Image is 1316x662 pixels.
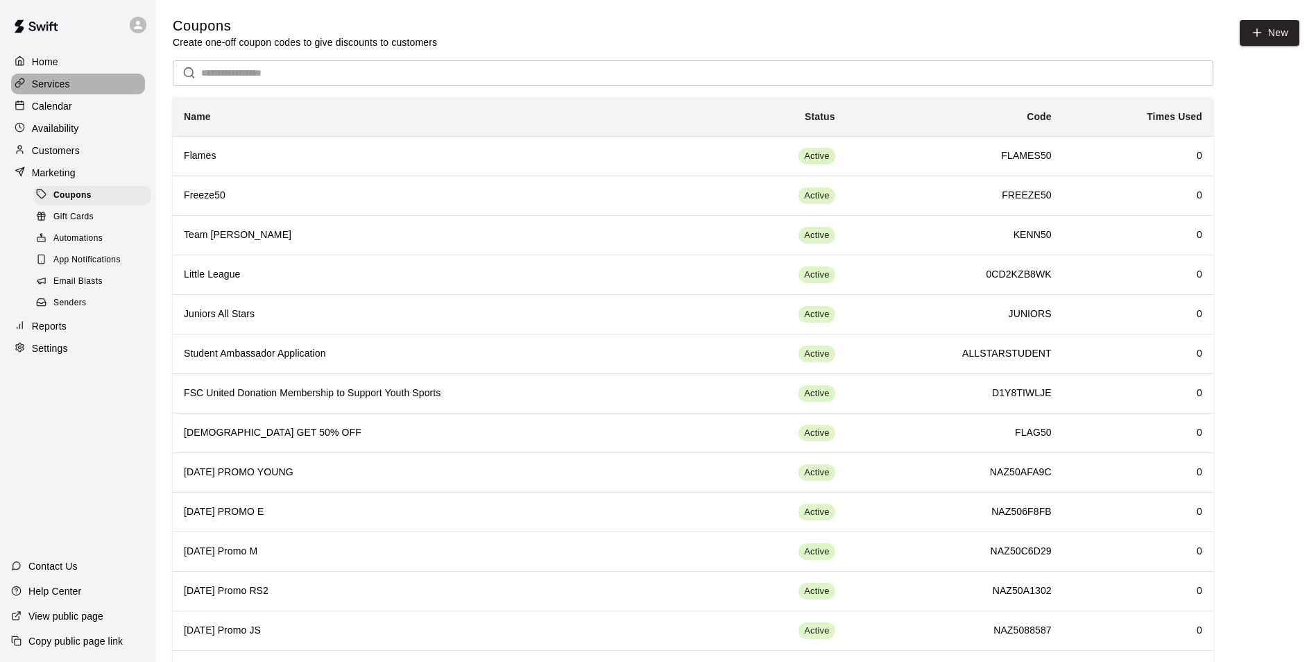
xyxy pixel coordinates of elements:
[805,111,835,122] b: Status
[33,186,151,205] div: Coupons
[798,427,835,440] span: Active
[184,111,211,122] b: Name
[798,229,835,242] span: Active
[857,425,1052,441] h6: FLAG50
[857,504,1052,520] h6: NAZ506F8FB
[184,544,704,559] h6: [DATE] Promo M
[1074,465,1202,480] h6: 0
[1074,544,1202,559] h6: 0
[1074,148,1202,164] h6: 0
[184,584,704,599] h6: [DATE] Promo RS2
[798,308,835,321] span: Active
[1074,425,1202,441] h6: 0
[857,623,1052,638] h6: NAZ5088587
[53,296,87,310] span: Senders
[184,623,704,638] h6: [DATE] Promo JS
[857,188,1052,203] h6: FREEZE50
[53,275,103,289] span: Email Blasts
[1027,111,1052,122] b: Code
[28,584,81,598] p: Help Center
[11,51,145,72] a: Home
[33,293,156,314] a: Senders
[28,559,78,573] p: Contact Us
[173,35,437,49] p: Create one-off coupon codes to give discounts to customers
[11,316,145,337] a: Reports
[11,74,145,94] a: Services
[798,387,835,400] span: Active
[11,140,145,161] a: Customers
[1074,307,1202,322] h6: 0
[857,386,1052,401] h6: D1Y8TIWLJE
[11,118,145,139] a: Availability
[798,625,835,638] span: Active
[53,189,92,203] span: Coupons
[33,229,151,248] div: Automations
[32,99,72,113] p: Calendar
[28,609,103,623] p: View public page
[1074,267,1202,282] h6: 0
[32,121,79,135] p: Availability
[1074,623,1202,638] h6: 0
[1074,386,1202,401] h6: 0
[857,228,1052,243] h6: KENN50
[33,228,156,250] a: Automations
[857,465,1052,480] h6: NAZ50AFA9C
[33,250,156,271] a: App Notifications
[11,338,145,359] a: Settings
[32,166,76,180] p: Marketing
[1240,20,1299,46] button: New
[11,96,145,117] a: Calendar
[32,144,80,158] p: Customers
[33,272,151,291] div: Email Blasts
[53,232,103,246] span: Automations
[1074,504,1202,520] h6: 0
[857,584,1052,599] h6: NAZ50A1302
[184,188,704,203] h6: Freeze50
[53,253,121,267] span: App Notifications
[33,207,151,227] div: Gift Cards
[1074,188,1202,203] h6: 0
[11,162,145,183] a: Marketing
[798,348,835,361] span: Active
[184,386,704,401] h6: FSC United Donation Membership to Support Youth Sports
[857,307,1052,322] h6: JUNIORS
[798,506,835,519] span: Active
[798,545,835,559] span: Active
[798,150,835,163] span: Active
[1074,228,1202,243] h6: 0
[28,634,123,648] p: Copy public page link
[32,55,58,69] p: Home
[1147,111,1202,122] b: Times Used
[184,465,704,480] h6: [DATE] PROMO YOUNG
[798,189,835,203] span: Active
[184,148,704,164] h6: Flames
[184,425,704,441] h6: [DEMOGRAPHIC_DATA] GET 50% OFF
[32,341,68,355] p: Settings
[33,271,156,293] a: Email Blasts
[1074,346,1202,362] h6: 0
[184,267,704,282] h6: Little League
[857,346,1052,362] h6: ALLSTARSTUDENT
[53,210,94,224] span: Gift Cards
[33,206,156,228] a: Gift Cards
[32,77,70,91] p: Services
[184,307,704,322] h6: Juniors All Stars
[33,185,156,206] a: Coupons
[32,319,67,333] p: Reports
[798,269,835,282] span: Active
[33,251,151,270] div: App Notifications
[173,17,437,35] h5: Coupons
[184,346,704,362] h6: Student Ambassador Application
[798,466,835,479] span: Active
[33,294,151,313] div: Senders
[857,544,1052,559] h6: NAZ50C6D29
[857,148,1052,164] h6: FLAMES50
